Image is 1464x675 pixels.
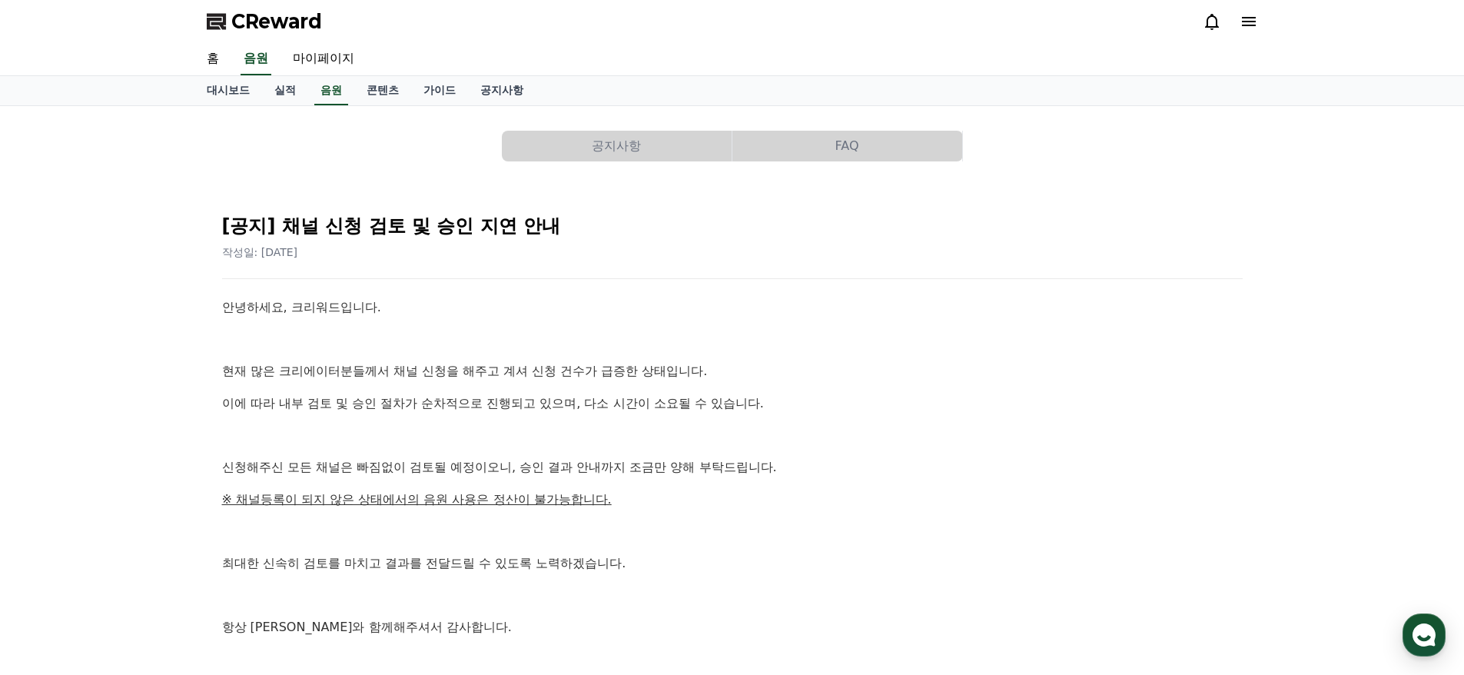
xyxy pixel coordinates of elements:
[411,76,468,105] a: 가이드
[222,457,1243,477] p: 신청해주신 모든 채널은 빠짐없이 검토될 예정이오니, 승인 결과 안내까지 조금만 양해 부탁드립니다.
[222,617,1243,637] p: 항상 [PERSON_NAME]와 함께해주셔서 감사합니다.
[314,76,348,105] a: 음원
[194,43,231,75] a: 홈
[194,76,262,105] a: 대시보드
[222,214,1243,238] h2: [공지] 채널 신청 검토 및 승인 지연 안내
[468,76,536,105] a: 공지사항
[222,298,1243,318] p: 안녕하세요, 크리워드입니다.
[237,510,256,523] span: 설정
[207,9,322,34] a: CReward
[198,487,295,526] a: 설정
[5,487,101,526] a: 홈
[101,487,198,526] a: 대화
[141,511,159,524] span: 대화
[231,9,322,34] span: CReward
[241,43,271,75] a: 음원
[222,246,298,258] span: 작성일: [DATE]
[732,131,963,161] a: FAQ
[222,394,1243,414] p: 이에 따라 내부 검토 및 승인 절차가 순차적으로 진행되고 있으며, 다소 시간이 소요될 수 있습니다.
[222,554,1243,574] p: 최대한 신속히 검토를 마치고 결과를 전달드릴 수 있도록 노력하겠습니다.
[281,43,367,75] a: 마이페이지
[502,131,732,161] a: 공지사항
[48,510,58,523] span: 홈
[222,361,1243,381] p: 현재 많은 크리에이터분들께서 채널 신청을 해주고 계셔 신청 건수가 급증한 상태입니다.
[354,76,411,105] a: 콘텐츠
[732,131,962,161] button: FAQ
[262,76,308,105] a: 실적
[222,492,612,507] u: ※ 채널등록이 되지 않은 상태에서의 음원 사용은 정산이 불가능합니다.
[502,131,732,161] button: 공지사항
